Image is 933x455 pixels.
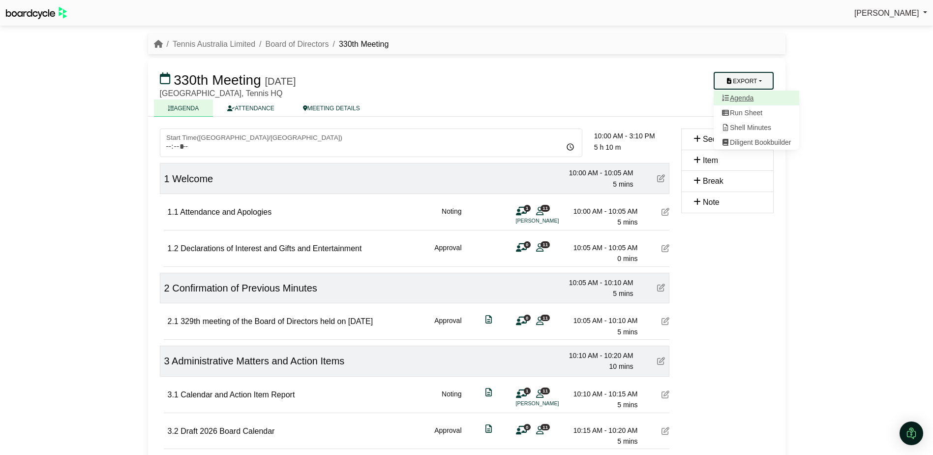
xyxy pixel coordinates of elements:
div: Approval [434,425,461,447]
span: 330th Meeting [174,72,261,88]
a: Run Sheet [714,105,799,120]
span: 3 [164,356,170,366]
span: 0 [524,241,531,248]
a: [PERSON_NAME] [854,7,927,20]
div: [DATE] [265,75,296,87]
li: [PERSON_NAME] [516,217,590,225]
span: 5 mins [617,401,637,409]
span: 5 mins [613,180,633,188]
span: 5 h 10 m [594,143,621,151]
div: Noting [442,389,461,411]
span: 5 mins [617,328,637,336]
div: 10:10 AM - 10:15 AM [569,389,638,399]
span: Confirmation of Previous Minutes [172,283,317,293]
span: 2.1 [168,317,179,325]
li: 330th Meeting [329,38,389,51]
span: Welcome [172,173,213,184]
span: 0 [524,424,531,430]
span: 11 [541,424,550,430]
span: 3.1 [168,390,179,399]
span: 1.1 [168,208,179,216]
span: Attendance and Apologies [180,208,271,216]
span: 5 mins [617,437,637,445]
span: [GEOGRAPHIC_DATA], Tennis HQ [160,89,283,97]
div: Open Intercom Messenger [900,422,923,445]
span: Note [703,198,720,206]
span: 11 [541,315,550,321]
span: 1 [164,173,170,184]
span: Draft 2026 Board Calendar [181,427,274,435]
span: 5 mins [613,290,633,297]
span: 1 [524,388,531,394]
a: AGENDA [154,99,213,117]
span: 1.2 [168,244,179,253]
span: 2 [164,283,170,293]
span: 0 mins [617,255,637,262]
span: Calendar and Action Item Report [181,390,295,399]
a: Tennis Australia Limited [173,40,255,48]
span: 3.2 [168,427,179,435]
a: Board of Directors [266,40,329,48]
span: Administrative Matters and Action Items [172,356,344,366]
div: 10:05 AM - 10:05 AM [569,242,638,253]
span: 11 [541,205,550,211]
span: 11 [541,241,550,248]
span: Section [703,135,729,143]
span: 11 [541,388,550,394]
div: 10:15 AM - 10:20 AM [569,425,638,436]
a: Diligent Bookbuilder [714,135,799,150]
img: BoardcycleBlackGreen-aaafeed430059cb809a45853b8cf6d952af9d84e6e89e1f1685b34bfd5cb7d64.svg [6,7,67,19]
a: MEETING DETAILS [289,99,374,117]
div: Noting [442,206,461,228]
div: 10:05 AM - 10:10 AM [569,315,638,326]
div: Approval [434,242,461,264]
div: Approval [434,315,461,337]
span: 10 mins [609,362,633,370]
div: 10:00 AM - 10:05 AM [569,206,638,217]
a: Agenda [714,91,799,105]
li: [PERSON_NAME] [516,399,590,408]
span: 5 mins [617,218,637,226]
a: ATTENDANCE [213,99,288,117]
div: 10:00 AM - 3:10 PM [594,130,669,141]
span: 0 [524,315,531,321]
span: Item [703,156,718,164]
span: Break [703,177,723,185]
div: 10:10 AM - 10:20 AM [565,350,633,361]
span: [PERSON_NAME] [854,9,919,17]
div: 10:00 AM - 10:05 AM [565,167,633,178]
span: 1 [524,205,531,211]
a: Shell Minutes [714,120,799,135]
span: 329th meeting of the Board of Directors held on [DATE] [181,317,373,325]
div: 10:05 AM - 10:10 AM [565,277,633,288]
span: Declarations of Interest and Gifts and Entertainment [181,244,361,253]
button: Export [714,72,773,90]
nav: breadcrumb [154,38,389,51]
